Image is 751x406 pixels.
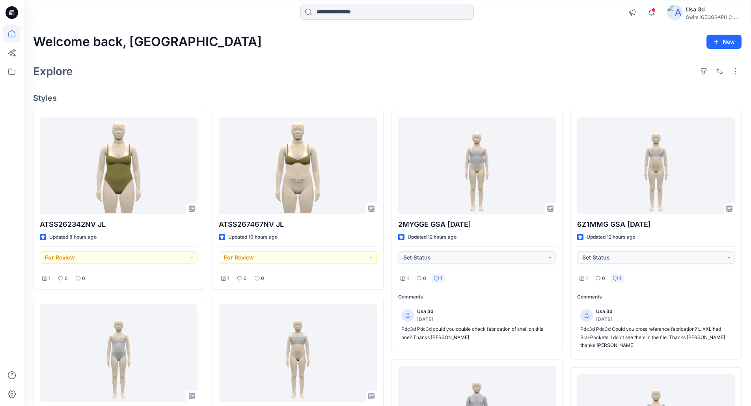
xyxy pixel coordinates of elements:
p: Pdc3d Pdc3d could you double check fabrication of shell on this one? Thanks [PERSON_NAME] [401,325,553,341]
p: Comments [577,293,735,301]
p: 1 [586,274,588,283]
button: New [706,35,742,49]
div: Usa 3d [686,5,741,14]
p: Usa 3d [417,308,433,316]
p: [DATE] [596,315,612,324]
p: ATSS262342NV JL [40,219,198,230]
a: 2MYGGE GSA 2025.6.16 [398,117,556,215]
p: Usa 3d [596,308,612,316]
p: 0 [423,274,426,283]
a: ATSS267467NV JL [219,117,376,215]
p: Updated 10 hours ago [228,233,278,241]
a: 6Z1MMG GSA 2025.6.17 [577,117,735,215]
img: avatar [667,5,683,20]
p: 1 [227,274,229,283]
a: 710EP3 GSA 2025.9.2 [219,304,376,402]
p: 0 [261,274,264,283]
p: 1 [407,274,409,283]
p: 0 [244,274,247,283]
p: Updated 12 hours ago [587,233,635,241]
p: [DATE] [417,315,433,324]
p: 0 [602,274,605,283]
p: 1 [440,274,442,283]
p: 6Z1MMG GSA [DATE] [577,219,735,230]
p: 0 [82,274,85,283]
h4: Styles [33,93,742,103]
h2: Explore [33,65,73,78]
svg: avatar [584,313,589,318]
p: Comments [398,293,556,301]
p: Updated 8 hours ago [49,233,97,241]
a: Usa 3d[DATE]Pdc3d Pdc3d could you double check fabrication of shell on this one? Thanks [PERSON_N... [398,304,556,345]
p: 1 [619,274,621,283]
p: Pdc3d Pdc3d Could you cross reference fabrication? L-XXL had Bra-Pockets. I don't see them in the... [580,325,732,350]
p: Updated 12 hours ago [408,233,457,241]
p: 0 [65,274,68,283]
a: Usa 3d[DATE]Pdc3d Pdc3d Could you cross reference fabrication? L-XXL had Bra-Pockets. I don't see... [577,304,735,353]
h2: Welcome back, [GEOGRAPHIC_DATA] [33,35,262,49]
a: L08444 GSA 2025.6.20 [40,304,198,402]
p: 1 [48,274,50,283]
svg: avatar [405,313,410,318]
p: 2MYGGE GSA [DATE] [398,219,556,230]
div: Swim [GEOGRAPHIC_DATA] [686,14,741,20]
p: ATSS267467NV JL [219,219,376,230]
a: ATSS262342NV JL [40,117,198,215]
